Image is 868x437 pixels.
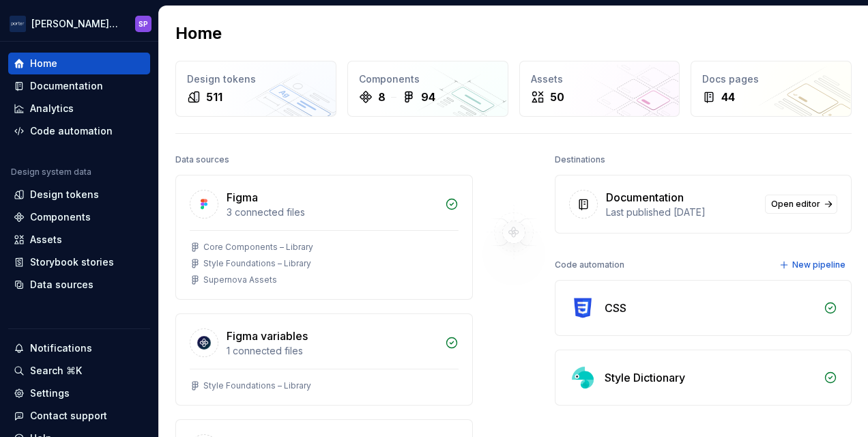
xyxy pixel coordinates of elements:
a: Analytics [8,98,150,119]
a: Figma variables1 connected filesStyle Foundations – Library [175,313,473,406]
div: Style Foundations – Library [203,258,311,269]
a: Components894 [347,61,508,117]
div: Design tokens [30,188,99,201]
div: Code automation [30,124,113,138]
div: Style Foundations – Library [203,380,311,391]
div: Figma variables [227,328,308,344]
a: Documentation [8,75,150,97]
button: Search ⌘K [8,360,150,382]
a: Design tokens [8,184,150,206]
div: Contact support [30,409,107,423]
a: Assets [8,229,150,251]
a: Assets50 [519,61,680,117]
div: Settings [30,386,70,400]
div: Components [30,210,91,224]
div: CSS [605,300,626,316]
div: Search ⌘K [30,364,82,378]
button: [PERSON_NAME] AirlinesSP [3,9,156,38]
div: Data sources [175,150,229,169]
button: New pipeline [775,255,852,274]
button: Contact support [8,405,150,427]
div: Style Dictionary [605,369,685,386]
button: Notifications [8,337,150,359]
div: Analytics [30,102,74,115]
div: Supernova Assets [203,274,277,285]
a: Open editor [765,195,837,214]
div: Destinations [555,150,605,169]
a: Home [8,53,150,74]
div: Assets [30,233,62,246]
div: 3 connected files [227,206,437,219]
div: 50 [550,89,564,105]
div: Design tokens [187,72,325,86]
div: Home [30,57,57,70]
div: Core Components – Library [203,242,313,253]
div: 1 connected files [227,344,437,358]
a: Data sources [8,274,150,296]
div: Assets [531,72,669,86]
div: 94 [421,89,435,105]
div: 44 [721,89,735,105]
div: Figma [227,189,258,206]
div: Notifications [30,341,92,355]
div: Docs pages [702,72,840,86]
img: f0306bc8-3074-41fb-b11c-7d2e8671d5eb.png [10,16,26,32]
div: 8 [378,89,386,105]
span: Open editor [771,199,820,210]
a: Settings [8,382,150,404]
div: Design system data [11,167,91,178]
div: Components [359,72,497,86]
div: SP [139,18,148,29]
a: Design tokens511 [175,61,336,117]
div: Storybook stories [30,255,114,269]
a: Storybook stories [8,251,150,273]
div: 511 [206,89,222,105]
span: New pipeline [792,259,845,270]
div: Last published [DATE] [606,206,757,219]
div: [PERSON_NAME] Airlines [31,17,119,31]
div: Documentation [606,189,684,206]
a: Components [8,206,150,228]
div: Documentation [30,79,103,93]
a: Figma3 connected filesCore Components – LibraryStyle Foundations – LibrarySupernova Assets [175,175,473,300]
a: Docs pages44 [691,61,852,117]
div: Data sources [30,278,93,292]
h2: Home [175,23,222,44]
a: Code automation [8,120,150,142]
div: Code automation [555,255,624,274]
